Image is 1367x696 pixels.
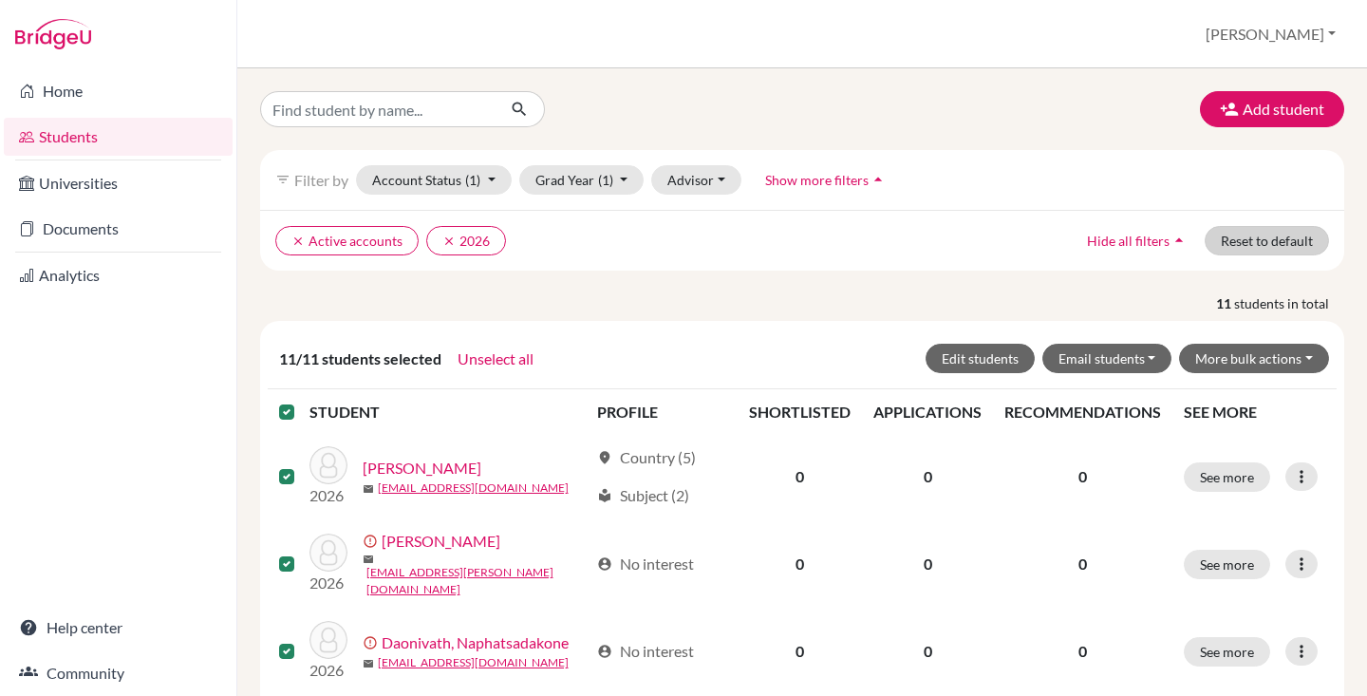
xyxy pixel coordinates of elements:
span: Hide all filters [1087,233,1170,249]
span: (1) [598,172,613,188]
a: [EMAIL_ADDRESS][DOMAIN_NAME] [378,654,569,671]
td: 0 [738,518,862,610]
button: Email students [1042,344,1172,373]
button: clear2026 [426,226,506,255]
a: [EMAIL_ADDRESS][DOMAIN_NAME] [378,480,569,497]
div: No interest [597,640,694,663]
th: APPLICATIONS [862,389,993,435]
td: 0 [862,610,993,693]
button: Reset to default [1205,226,1329,255]
button: Unselect all [457,347,534,371]
p: 2026 [309,659,347,682]
span: account_circle [597,556,612,572]
img: Agasti, Aarya [309,446,347,484]
div: Country (5) [597,446,696,469]
a: Universities [4,164,233,202]
span: mail [363,658,374,669]
i: arrow_drop_up [1170,231,1189,250]
th: SHORTLISTED [738,389,862,435]
span: error_outline [363,635,382,650]
p: 0 [1004,465,1161,488]
i: filter_list [275,172,290,187]
td: 0 [738,610,862,693]
a: [PERSON_NAME] [382,530,500,553]
button: See more [1184,462,1270,492]
img: Bidhuri, Chayank [309,534,347,572]
a: Documents [4,210,233,248]
td: 0 [862,518,993,610]
input: Find student by name... [260,91,496,127]
button: Account Status(1) [356,165,512,195]
p: 2026 [309,572,347,594]
a: [EMAIL_ADDRESS][PERSON_NAME][DOMAIN_NAME] [366,564,590,598]
button: Add student [1200,91,1344,127]
span: mail [363,483,374,495]
span: Filter by [294,171,348,189]
span: students in total [1234,293,1344,313]
span: Show more filters [765,172,869,188]
img: Bridge-U [15,19,91,49]
button: clearActive accounts [275,226,419,255]
a: Help center [4,609,233,647]
a: Daonivath, Naphatsadakone [382,631,569,654]
a: Home [4,72,233,110]
button: Hide all filtersarrow_drop_up [1071,226,1205,255]
a: Community [4,654,233,692]
span: error_outline [363,534,382,549]
button: Show more filtersarrow_drop_up [749,165,904,195]
th: STUDENT [309,389,587,435]
i: clear [291,235,305,248]
p: 0 [1004,553,1161,575]
i: arrow_drop_up [869,170,888,189]
p: 0 [1004,640,1161,663]
a: Analytics [4,256,233,294]
button: See more [1184,637,1270,667]
th: SEE MORE [1172,389,1337,435]
i: clear [442,235,456,248]
button: Edit students [926,344,1035,373]
th: RECOMMENDATIONS [993,389,1172,435]
span: location_on [597,450,612,465]
div: Subject (2) [597,484,689,507]
button: [PERSON_NAME] [1197,16,1344,52]
button: More bulk actions [1179,344,1329,373]
button: See more [1184,550,1270,579]
a: [PERSON_NAME] [363,457,481,480]
span: account_circle [597,644,612,659]
button: Advisor [651,165,741,195]
a: Students [4,118,233,156]
strong: 11 [1216,293,1234,313]
th: PROFILE [586,389,738,435]
p: 2026 [309,484,347,507]
td: 0 [738,435,862,518]
span: (1) [465,172,480,188]
span: 11/11 students selected [279,348,441,370]
td: 0 [862,435,993,518]
div: No interest [597,553,694,575]
button: Grad Year(1) [519,165,645,195]
img: Daonivath, Naphatsadakone [309,621,347,659]
span: local_library [597,488,612,503]
span: mail [363,554,374,565]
